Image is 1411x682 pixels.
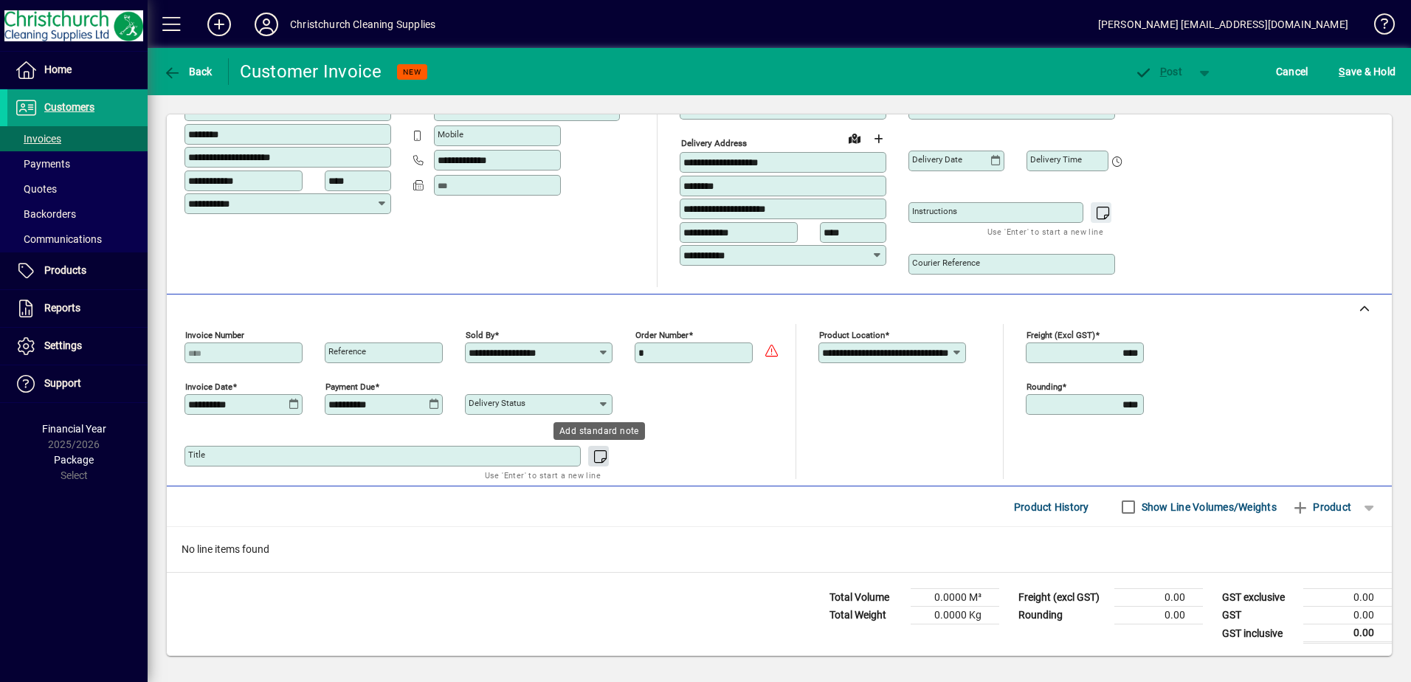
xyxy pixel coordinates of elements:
div: Add standard note [553,422,645,440]
td: GST exclusive [1215,589,1303,607]
span: Home [44,63,72,75]
div: Christchurch Cleaning Supplies [290,13,435,36]
button: Add [196,11,243,38]
span: P [1160,66,1167,77]
span: Payments [15,158,70,170]
span: Package [54,454,94,466]
span: S [1339,66,1345,77]
mat-label: Title [188,449,205,460]
a: Support [7,365,148,402]
td: 0.00 [1303,624,1392,643]
mat-label: Invoice number [185,330,244,340]
a: Quotes [7,176,148,201]
td: 0.00 [1303,607,1392,624]
span: Back [163,66,213,77]
td: GST inclusive [1215,624,1303,643]
div: No line items found [167,527,1392,572]
span: Quotes [15,183,57,195]
span: Reports [44,302,80,314]
mat-label: Invoice date [185,382,232,392]
button: Choose address [866,127,890,151]
mat-hint: Use 'Enter' to start a new line [987,223,1103,240]
span: Support [44,377,81,389]
span: Products [44,264,86,276]
mat-hint: Use 'Enter' to start a new line [485,466,601,483]
a: Reports [7,290,148,327]
td: Freight (excl GST) [1011,589,1114,607]
td: 0.0000 M³ [911,589,999,607]
mat-label: Order number [635,330,689,340]
mat-label: Courier Reference [912,258,980,268]
td: 0.00 [1114,607,1203,624]
button: Post [1127,58,1190,85]
a: Knowledge Base [1363,3,1393,51]
button: Profile [243,11,290,38]
button: Cancel [1272,58,1312,85]
span: ost [1134,66,1182,77]
td: 0.0000 Kg [911,607,999,624]
mat-label: Delivery date [912,154,962,165]
td: GST [1215,607,1303,624]
label: Show Line Volumes/Weights [1139,500,1277,514]
span: Product History [1014,495,1089,519]
span: Communications [15,233,102,245]
td: Total Volume [822,589,911,607]
a: Backorders [7,201,148,227]
span: ave & Hold [1339,60,1396,83]
button: Back [159,58,216,85]
td: Rounding [1011,607,1114,624]
td: 0.00 [1114,589,1203,607]
mat-label: Delivery time [1030,154,1082,165]
button: Product [1284,494,1359,520]
button: Product History [1008,494,1095,520]
span: Financial Year [42,423,106,435]
mat-label: Product location [819,330,885,340]
mat-label: Mobile [438,129,463,139]
mat-label: Freight (excl GST) [1027,330,1095,340]
mat-label: Instructions [912,206,957,216]
td: 0.00 [1303,589,1392,607]
a: Invoices [7,126,148,151]
span: Backorders [15,208,76,220]
mat-label: Reference [328,346,366,356]
span: NEW [403,67,421,77]
mat-label: Sold by [466,330,494,340]
a: Products [7,252,148,289]
td: Total Weight [822,607,911,624]
span: Settings [44,340,82,351]
button: Save & Hold [1335,58,1399,85]
a: View on map [843,126,866,150]
a: Settings [7,328,148,365]
a: Payments [7,151,148,176]
div: [PERSON_NAME] [EMAIL_ADDRESS][DOMAIN_NAME] [1098,13,1348,36]
mat-label: Delivery status [469,398,525,408]
span: Invoices [15,133,61,145]
app-page-header-button: Back [148,58,229,85]
span: Product [1291,495,1351,519]
mat-label: Payment due [325,382,375,392]
a: Home [7,52,148,89]
div: Customer Invoice [240,60,382,83]
span: Cancel [1276,60,1308,83]
span: Customers [44,101,94,113]
mat-label: Rounding [1027,382,1062,392]
a: Communications [7,227,148,252]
